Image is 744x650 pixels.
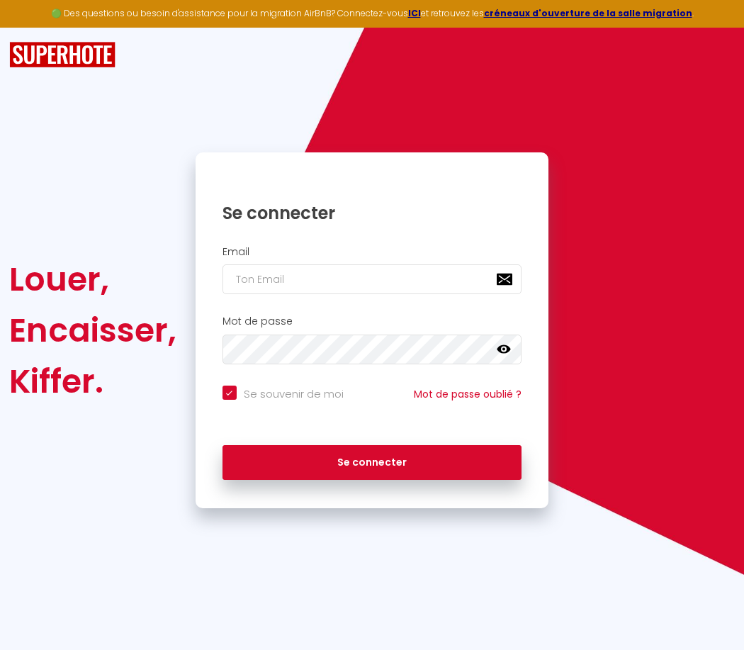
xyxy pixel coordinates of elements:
div: Kiffer. [9,356,176,407]
a: ICI [408,7,421,19]
div: Encaisser, [9,305,176,356]
button: Se connecter [222,445,522,481]
input: Ton Email [222,264,522,294]
h1: Se connecter [222,202,522,224]
img: SuperHote logo [9,42,115,68]
a: Mot de passe oublié ? [414,387,522,401]
h2: Mot de passe [222,315,522,327]
h2: Email [222,246,522,258]
a: créneaux d'ouverture de la salle migration [484,7,692,19]
div: Louer, [9,254,176,305]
